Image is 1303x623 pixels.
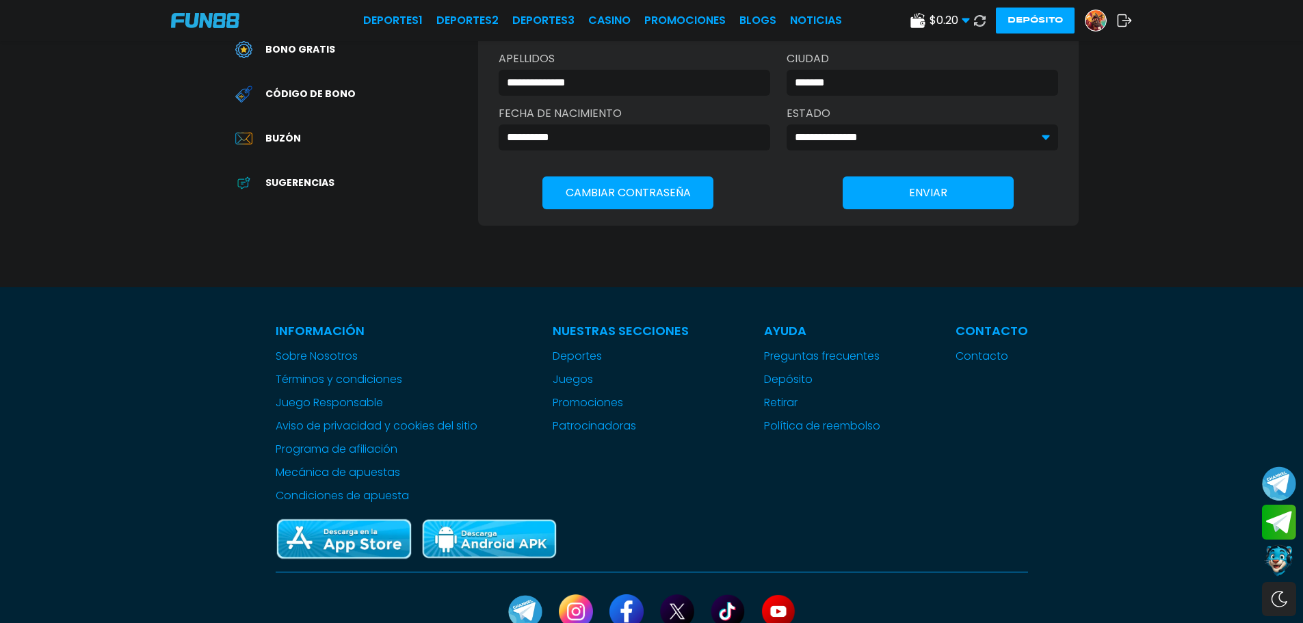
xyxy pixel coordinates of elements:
a: Promociones [553,395,689,411]
a: CASINO [588,12,631,29]
a: Depósito [764,371,880,388]
button: Juegos [553,371,593,388]
span: $ 0.20 [930,12,970,29]
p: Ayuda [764,321,880,340]
a: Redeem BonusCódigo de bono [225,79,478,109]
a: NOTICIAS [790,12,842,29]
p: Contacto [956,321,1028,340]
a: App FeedbackSugerencias [225,168,478,198]
p: Nuestras Secciones [553,321,689,340]
img: Avatar [1085,10,1106,31]
a: Programa de afiliación [276,441,477,458]
a: Mecánica de apuestas [276,464,477,481]
span: Sugerencias [265,176,334,190]
img: Redeem Bonus [235,85,252,103]
img: Free Bonus [235,41,252,58]
label: Fecha de Nacimiento [499,105,770,122]
p: Información [276,321,477,340]
img: Play Store [421,518,557,561]
a: BLOGS [739,12,776,29]
a: Preguntas frecuentes [764,348,880,364]
a: Deportes2 [436,12,499,29]
button: Join telegram [1262,505,1296,540]
div: Switch theme [1262,582,1296,616]
span: Código de bono [265,87,356,101]
a: Deportes1 [363,12,423,29]
label: APELLIDOS [499,51,770,67]
a: Política de reembolso [764,418,880,434]
label: Estado [787,105,1058,122]
button: ENVIAR [843,176,1014,209]
a: Promociones [644,12,726,29]
a: Deportes [553,348,689,364]
a: Condiciones de apuesta [276,488,477,504]
span: Bono Gratis [265,42,335,57]
a: Retirar [764,395,880,411]
button: Contact customer service [1262,543,1296,579]
a: Free BonusBono Gratis [225,34,478,65]
label: Ciudad [787,51,1058,67]
a: Contacto [956,348,1028,364]
img: App Feedback [235,174,252,191]
a: Términos y condiciones [276,371,477,388]
span: Buzón [265,131,301,146]
button: Depósito [996,8,1075,34]
img: App Store [276,518,412,561]
a: Sobre Nosotros [276,348,477,364]
img: Company Logo [171,13,239,28]
a: Juego Responsable [276,395,477,411]
a: Patrocinadoras [553,418,689,434]
a: Aviso de privacidad y cookies del sitio [276,418,477,434]
a: InboxBuzón [225,123,478,154]
button: Join telegram channel [1262,466,1296,501]
a: Avatar [1085,10,1117,31]
img: Inbox [235,130,252,147]
button: Cambiar Contraseña [542,176,713,209]
a: Deportes3 [512,12,575,29]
